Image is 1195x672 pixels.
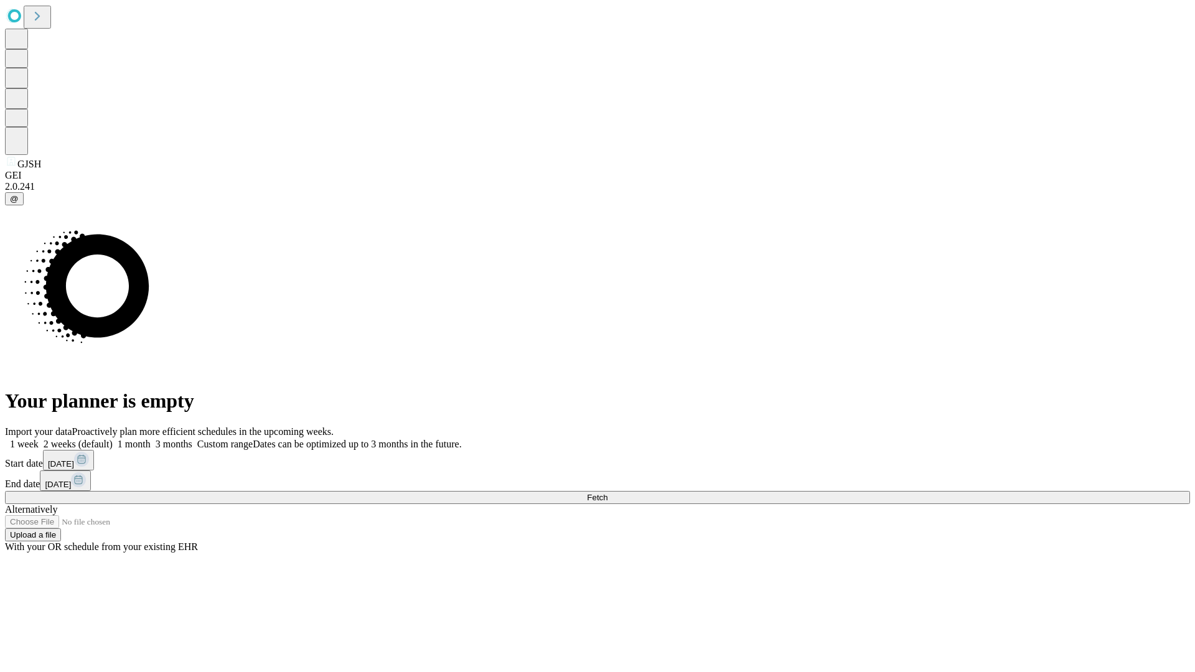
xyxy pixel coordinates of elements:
button: [DATE] [43,450,94,470]
span: Custom range [197,439,253,449]
span: Fetch [587,493,607,502]
div: End date [5,470,1190,491]
button: [DATE] [40,470,91,491]
span: With your OR schedule from your existing EHR [5,541,198,552]
span: 1 month [118,439,151,449]
span: Alternatively [5,504,57,515]
span: Proactively plan more efficient schedules in the upcoming weeks. [72,426,334,437]
span: [DATE] [45,480,71,489]
span: 2 weeks (default) [44,439,113,449]
span: [DATE] [48,459,74,469]
div: Start date [5,450,1190,470]
span: Import your data [5,426,72,437]
h1: Your planner is empty [5,390,1190,413]
div: 2.0.241 [5,181,1190,192]
button: Upload a file [5,528,61,541]
div: GEI [5,170,1190,181]
span: Dates can be optimized up to 3 months in the future. [253,439,461,449]
span: GJSH [17,159,41,169]
span: 3 months [156,439,192,449]
span: @ [10,194,19,203]
button: Fetch [5,491,1190,504]
span: 1 week [10,439,39,449]
button: @ [5,192,24,205]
